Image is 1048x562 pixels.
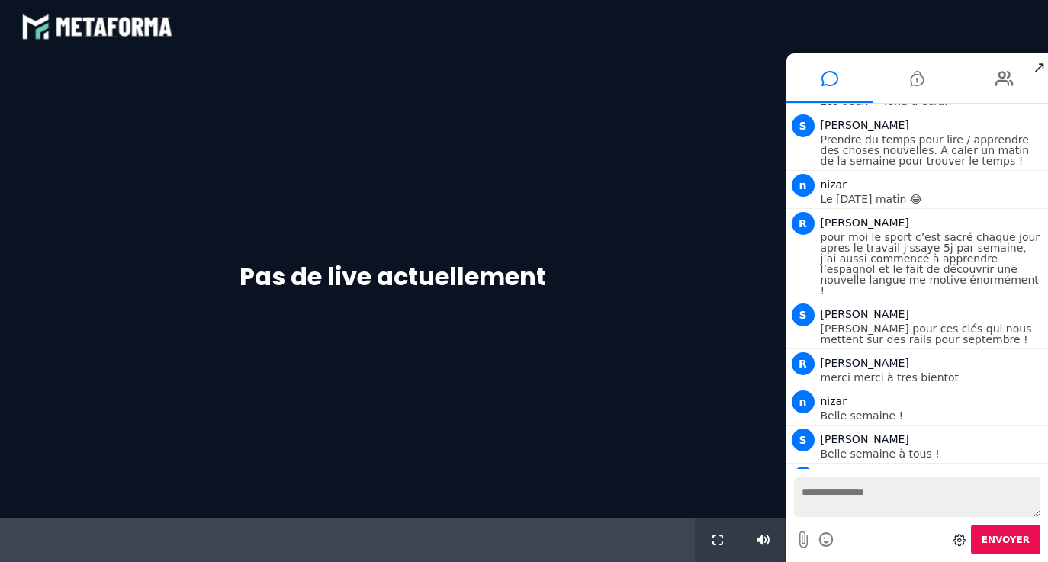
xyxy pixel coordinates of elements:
[821,433,909,445] span: [PERSON_NAME]
[821,308,909,320] span: [PERSON_NAME]
[971,525,1040,554] button: Envoyer
[821,194,1045,204] p: Le [DATE] matin 😂
[821,357,909,369] span: [PERSON_NAME]
[821,448,1045,459] p: Belle semaine à tous !
[821,323,1045,345] p: [PERSON_NAME] pour ces clés qui nous mettent sur des rails pour septembre !
[792,429,815,451] span: S
[821,217,909,229] span: [PERSON_NAME]
[821,119,909,131] span: [PERSON_NAME]
[821,96,1045,107] p: Les deux + fond d’écran
[792,390,815,413] span: n
[821,395,847,407] span: nizar
[792,114,815,137] span: S
[821,232,1045,296] p: pour moi le sport c’est sacré chaque jour apres le travail j'ssaye 5j par semaine, j’ai aussi com...
[792,352,815,375] span: R
[821,134,1045,166] p: Prendre du temps pour lire / apprendre des choses nouvelles. A caler un matin de la semaine pour ...
[792,212,815,235] span: R
[792,467,815,490] span: S
[792,303,815,326] span: S
[792,174,815,197] span: n
[982,535,1030,545] span: Envoyer
[821,178,847,191] span: nizar
[1030,53,1048,81] span: ↗
[239,259,546,295] h1: Pas de live actuellement
[821,410,1045,421] p: Belle semaine !
[821,372,1045,383] p: merci merci à tres bientot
